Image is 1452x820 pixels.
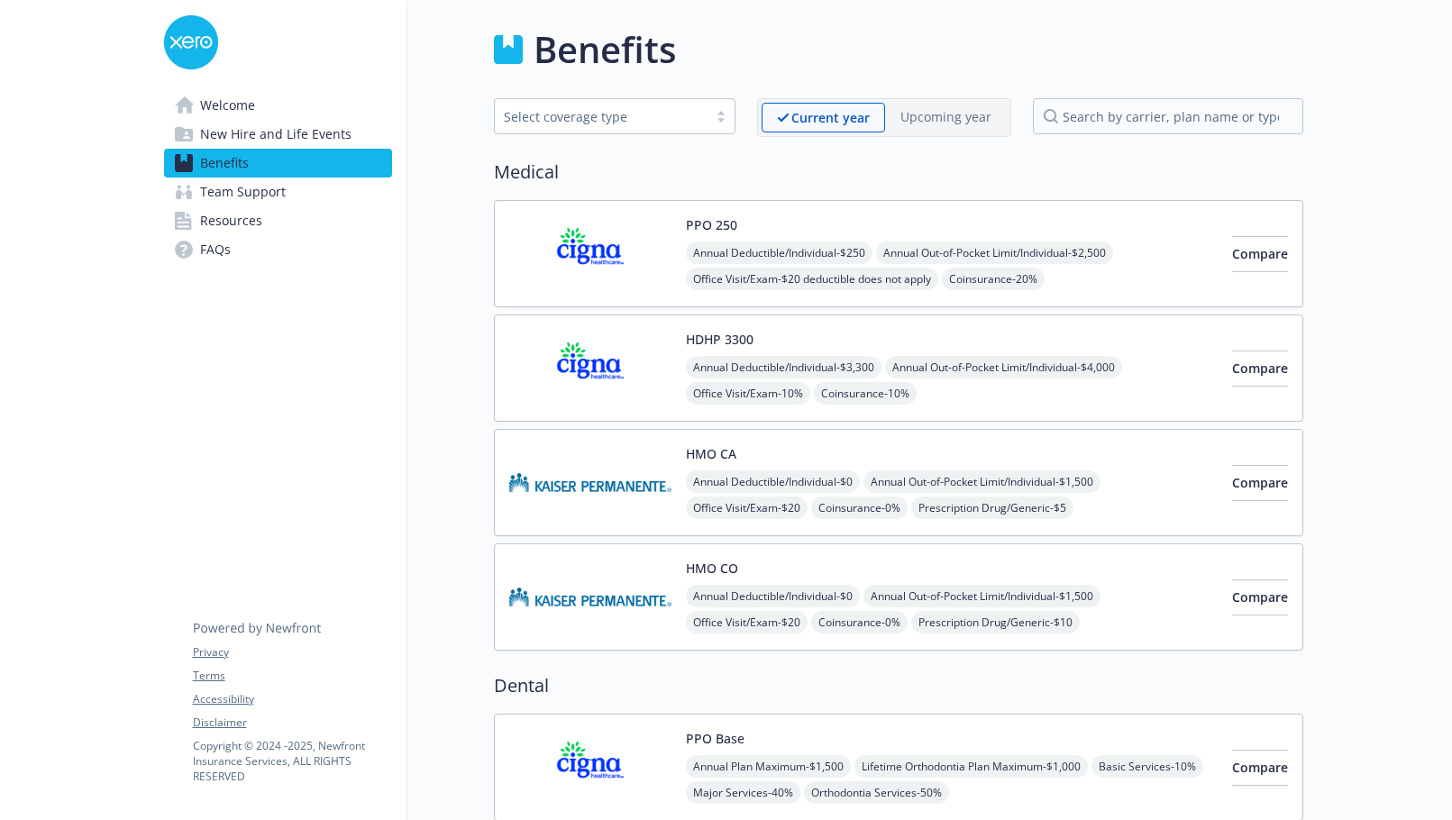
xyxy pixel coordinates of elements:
[686,356,881,378] span: Annual Deductible/Individual - $3,300
[686,729,744,748] button: PPO Base
[509,444,671,521] img: Kaiser Permanente Insurance Company carrier logo
[509,559,671,635] img: Kaiser Permanente of Colorado carrier logo
[164,178,392,206] a: Team Support
[1232,759,1288,776] span: Compare
[811,611,908,633] span: Coinsurance - 0%
[1033,98,1303,134] input: search by carrier, plan name or type
[791,108,870,127] p: Current year
[885,103,1007,132] span: Upcoming year
[200,235,231,264] span: FAQs
[686,330,753,349] button: HDHP 3300
[686,781,800,804] span: Major Services - 40%
[193,691,391,707] a: Accessibility
[854,755,1088,778] span: Lifetime Orthodontia Plan Maximum - $1,000
[509,215,671,292] img: CIGNA carrier logo
[686,559,738,578] button: HMO CO
[804,781,949,804] span: Orthodontia Services - 50%
[200,120,352,149] span: New Hire and Life Events
[494,159,1303,186] h2: Medical
[1232,245,1288,262] span: Compare
[193,668,391,684] a: Terms
[200,178,286,206] span: Team Support
[200,206,262,235] span: Resources
[1232,360,1288,377] span: Compare
[811,497,908,519] span: Coinsurance - 0%
[686,755,851,778] span: Annual Plan Maximum - $1,500
[900,107,991,126] p: Upcoming year
[164,149,392,178] a: Benefits
[193,738,391,784] p: Copyright © 2024 - 2025 , Newfront Insurance Services, ALL RIGHTS RESERVED
[164,120,392,149] a: New Hire and Life Events
[911,497,1073,519] span: Prescription Drug/Generic - $5
[164,206,392,235] a: Resources
[942,268,1045,290] span: Coinsurance - 20%
[876,241,1113,264] span: Annual Out-of-Pocket Limit/Individual - $2,500
[885,356,1122,378] span: Annual Out-of-Pocket Limit/Individual - $4,000
[1232,236,1288,272] button: Compare
[814,382,917,405] span: Coinsurance - 10%
[1232,588,1288,606] span: Compare
[1091,755,1203,778] span: Basic Services - 10%
[686,497,808,519] span: Office Visit/Exam - $20
[686,611,808,633] span: Office Visit/Exam - $20
[193,715,391,731] a: Disclaimer
[1232,750,1288,786] button: Compare
[509,330,671,406] img: CIGNA carrier logo
[863,470,1100,493] span: Annual Out-of-Pocket Limit/Individual - $1,500
[863,585,1100,607] span: Annual Out-of-Pocket Limit/Individual - $1,500
[1232,579,1288,615] button: Compare
[509,729,671,806] img: CIGNA carrier logo
[494,672,1303,699] h2: Dental
[200,149,249,178] span: Benefits
[1232,474,1288,491] span: Compare
[164,91,392,120] a: Welcome
[1232,465,1288,501] button: Compare
[200,91,255,120] span: Welcome
[686,444,736,463] button: HMO CA
[686,585,860,607] span: Annual Deductible/Individual - $0
[686,215,737,234] button: PPO 250
[504,107,699,126] div: Select coverage type
[686,241,872,264] span: Annual Deductible/Individual - $250
[911,611,1080,633] span: Prescription Drug/Generic - $10
[686,382,810,405] span: Office Visit/Exam - 10%
[534,23,676,77] h1: Benefits
[1232,351,1288,387] button: Compare
[686,268,938,290] span: Office Visit/Exam - $20 deductible does not apply
[686,470,860,493] span: Annual Deductible/Individual - $0
[164,235,392,264] a: FAQs
[193,644,391,661] a: Privacy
